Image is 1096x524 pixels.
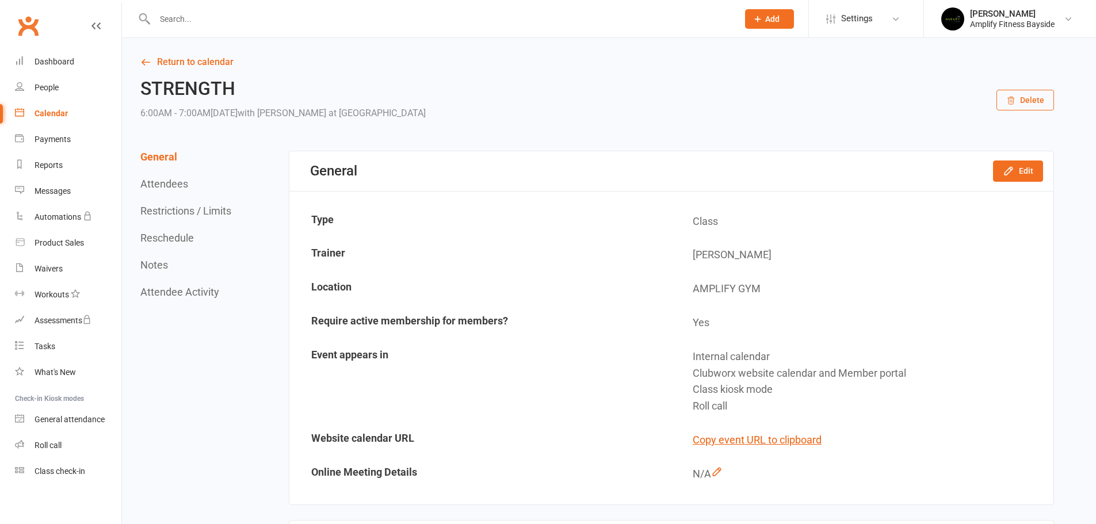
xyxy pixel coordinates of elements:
[672,307,1052,339] td: Yes
[15,282,121,308] a: Workouts
[996,90,1054,110] button: Delete
[993,160,1043,181] button: Edit
[15,178,121,204] a: Messages
[693,349,1044,365] div: Internal calendar
[35,57,74,66] div: Dashboard
[35,264,63,273] div: Waivers
[140,232,194,244] button: Reschedule
[672,273,1052,305] td: AMPLIFY GYM
[35,368,76,377] div: What's New
[35,342,55,351] div: Tasks
[140,286,219,298] button: Attendee Activity
[291,458,671,491] td: Online Meeting Details
[35,238,84,247] div: Product Sales
[15,334,121,359] a: Tasks
[291,424,671,457] td: Website calendar URL
[140,105,426,121] div: 6:00AM - 7:00AM[DATE]
[291,307,671,339] td: Require active membership for members?
[15,152,121,178] a: Reports
[291,205,671,238] td: Type
[35,135,71,144] div: Payments
[15,204,121,230] a: Automations
[15,256,121,282] a: Waivers
[35,290,69,299] div: Workouts
[35,186,71,196] div: Messages
[15,127,121,152] a: Payments
[765,14,780,24] span: Add
[693,365,1044,382] div: Clubworx website calendar and Member portal
[15,433,121,458] a: Roll call
[693,381,1044,398] div: Class kiosk mode
[35,316,91,325] div: Assessments
[35,83,59,92] div: People
[140,79,426,99] h2: STRENGTH
[970,9,1055,19] div: [PERSON_NAME]
[15,75,121,101] a: People
[310,163,357,179] div: General
[140,54,1054,70] a: Return to calendar
[291,239,671,271] td: Trainer
[35,441,62,450] div: Roll call
[151,11,730,27] input: Search...
[140,205,231,217] button: Restrictions / Limits
[140,178,188,190] button: Attendees
[693,398,1044,415] div: Roll call
[14,12,43,40] a: Clubworx
[140,259,168,271] button: Notes
[15,308,121,334] a: Assessments
[970,19,1055,29] div: Amplify Fitness Bayside
[35,160,63,170] div: Reports
[693,432,822,449] button: Copy event URL to clipboard
[140,151,177,163] button: General
[35,212,81,221] div: Automations
[15,458,121,484] a: Class kiosk mode
[672,239,1052,271] td: [PERSON_NAME]
[238,108,326,118] span: with [PERSON_NAME]
[329,108,426,118] span: at [GEOGRAPHIC_DATA]
[841,6,873,32] span: Settings
[672,205,1052,238] td: Class
[15,230,121,256] a: Product Sales
[693,466,1044,483] div: N/A
[291,341,671,423] td: Event appears in
[35,109,68,118] div: Calendar
[35,466,85,476] div: Class check-in
[15,359,121,385] a: What's New
[745,9,794,29] button: Add
[15,49,121,75] a: Dashboard
[15,407,121,433] a: General attendance kiosk mode
[15,101,121,127] a: Calendar
[291,273,671,305] td: Location
[35,415,105,424] div: General attendance
[941,7,964,30] img: thumb_image1596355059.png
